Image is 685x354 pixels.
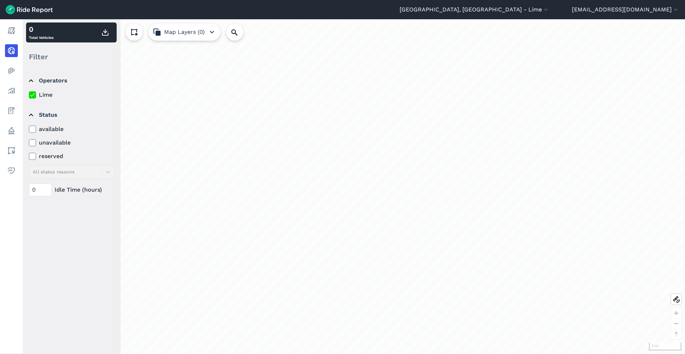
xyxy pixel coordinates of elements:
label: available [29,125,115,133]
a: Analyze [5,84,18,97]
summary: Operators [29,71,113,91]
a: Areas [5,144,18,157]
img: Ride Report [6,5,53,14]
summary: Status [29,105,113,125]
a: Health [5,164,18,177]
div: loading [23,19,685,354]
a: Heatmaps [5,64,18,77]
button: [EMAIL_ADDRESS][DOMAIN_NAME] [572,5,679,14]
a: Fees [5,104,18,117]
a: Realtime [5,44,18,57]
button: Map Layers (0) [148,24,220,41]
div: Idle Time (hours) [29,183,115,196]
div: Total Vehicles [29,24,54,41]
div: 0 [29,24,54,35]
label: Lime [29,91,115,99]
a: Policy [5,124,18,137]
button: [GEOGRAPHIC_DATA], [GEOGRAPHIC_DATA] - Lime [400,5,549,14]
div: Filter [26,46,117,68]
label: unavailable [29,138,115,147]
input: Search Location or Vehicles [226,24,255,41]
a: Report [5,24,18,37]
label: reserved [29,152,115,161]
